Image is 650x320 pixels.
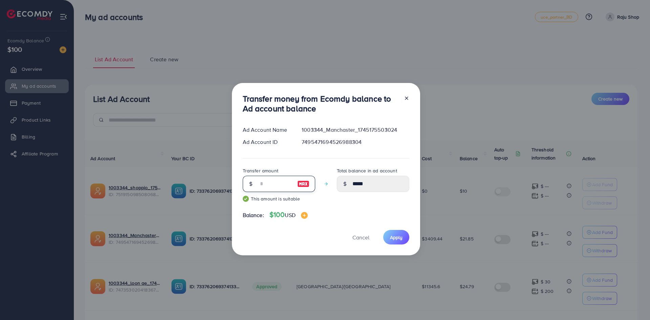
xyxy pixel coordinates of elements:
label: Transfer amount [243,167,278,174]
div: Ad Account Name [237,126,297,134]
h4: $100 [269,211,308,219]
label: Total balance in ad account [337,167,397,174]
img: image [297,180,309,188]
small: This amount is suitable [243,195,315,202]
span: Cancel [352,234,369,241]
h3: Transfer money from Ecomdy balance to Ad account balance [243,94,398,113]
div: 7495471694526988304 [296,138,414,146]
img: guide [243,196,249,202]
span: Balance: [243,211,264,219]
button: Cancel [344,230,378,244]
div: 1003344_Manchaster_1745175503024 [296,126,414,134]
button: Apply [383,230,409,244]
span: Apply [390,234,403,241]
div: Ad Account ID [237,138,297,146]
span: USD [285,211,295,219]
img: image [301,212,308,219]
iframe: Chat [621,290,645,315]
